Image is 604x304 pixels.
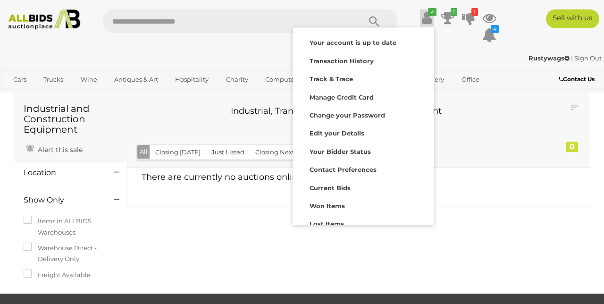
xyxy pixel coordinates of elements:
a: Office [455,72,486,87]
strong: Current Bids [310,184,351,192]
a: 4 [482,26,496,43]
a: 1 [441,9,455,26]
a: Hospitality [169,72,215,87]
a: Charity [220,72,254,87]
strong: Contact Preferences [310,166,377,173]
strong: Edit your Details [310,129,364,137]
i: 4 [491,25,499,33]
a: 1 [461,9,476,26]
strong: Won Items [310,202,345,210]
i: ✔ [428,8,436,16]
a: Contact Us [559,74,597,84]
a: Sign Out [574,54,602,62]
b: Contact Us [559,76,595,83]
strong: Your Bidder Status [310,148,371,155]
a: Transaction History [293,51,434,69]
i: 1 [451,8,457,16]
a: ✔ [420,9,434,26]
strong: Your account is up to date [310,39,396,46]
a: Sell with us [546,9,599,28]
a: Current Bids [293,178,434,196]
a: Lost Items [293,214,434,232]
strong: Manage Credit Card [310,93,374,101]
strong: Lost Items [310,220,344,228]
a: Sports [7,87,39,103]
a: Wine [75,72,103,87]
button: Search [351,9,398,33]
strong: Track & Trace [310,75,353,83]
a: Antiques & Art [108,72,164,87]
a: Computers [259,72,306,87]
i: 1 [471,8,478,16]
a: Contact Preferences [293,160,434,177]
strong: Transaction History [310,57,374,65]
span: | [571,54,573,62]
img: Allbids.com.au [4,9,84,30]
a: Track & Trace [293,69,434,87]
a: Edit your Details [293,123,434,141]
a: Trucks [37,72,69,87]
a: [GEOGRAPHIC_DATA] [43,87,123,103]
strong: Change your Password [310,111,385,119]
a: Change your Password [293,105,434,123]
a: Rustywags [528,54,571,62]
a: Manage Credit Card [293,87,434,105]
strong: Rustywags [528,54,570,62]
a: Your account is up to date [293,33,434,51]
a: Cars [7,72,33,87]
a: Won Items [293,196,434,214]
a: Your Bidder Status [293,142,434,160]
